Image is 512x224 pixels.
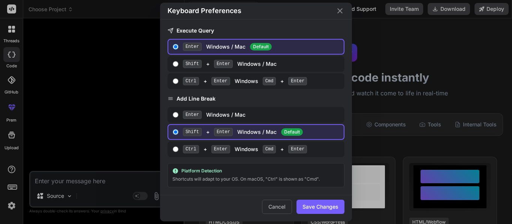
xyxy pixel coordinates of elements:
[168,6,241,16] h2: Keyboard Preferences
[168,27,344,34] h3: Execute Query
[214,128,233,136] span: Enter
[296,200,344,214] button: Save Changes
[173,112,178,118] input: EnterWindows / Mac
[288,145,307,153] span: Enter
[183,145,199,153] span: Ctrl
[214,60,233,68] span: Enter
[183,77,341,85] div: + Windows +
[335,6,344,15] button: Close
[263,145,276,153] span: Cmd
[211,145,230,153] span: Enter
[168,95,344,102] h3: Add Line Break
[211,77,230,85] span: Enter
[183,43,341,51] div: Windows / Mac
[183,111,341,119] div: Windows / Mac
[288,77,307,85] span: Enter
[183,128,202,136] span: Shift
[172,175,340,183] div: Shortcuts will adapt to your OS. On macOS, "Ctrl" is shown as "Cmd".
[172,168,340,174] div: Platform Detection
[173,78,178,84] input: Ctrl+Enter Windows Cmd+Enter
[173,146,178,152] input: Ctrl+Enter Windows Cmd+Enter
[183,43,202,51] span: Enter
[173,61,178,67] input: Shift+EnterWindows / Mac
[250,43,272,50] span: Default
[263,77,276,85] span: Cmd
[183,128,341,136] div: + Windows / Mac
[183,60,202,68] span: Shift
[173,44,178,50] input: EnterWindows / Mac Default
[183,145,341,153] div: + Windows +
[262,200,292,214] button: Cancel
[173,129,178,135] input: Shift+EnterWindows / MacDefault
[183,60,341,68] div: + Windows / Mac
[281,128,303,136] span: Default
[183,111,202,119] span: Enter
[183,77,199,85] span: Ctrl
